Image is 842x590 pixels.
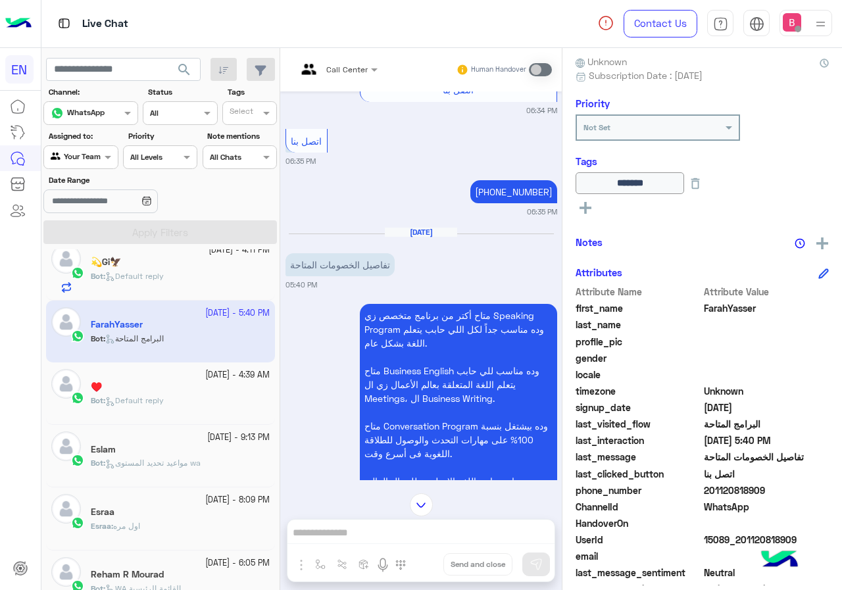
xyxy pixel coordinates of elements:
[704,533,830,547] span: 15089_201120818909
[470,180,557,203] p: 30/6/2025, 6:35 PM
[471,64,526,75] small: Human Handover
[704,301,830,315] span: FarahYasser
[176,62,192,78] span: search
[576,301,701,315] span: first_name
[105,395,164,405] span: Default reply
[624,10,697,37] a: Contact Us
[704,500,830,514] span: 2
[168,58,201,86] button: search
[589,68,703,82] span: Subscription Date : [DATE]
[82,15,128,33] p: Live Chat
[704,467,830,481] span: اتصل بنا
[91,395,103,405] span: Bot
[576,500,701,514] span: ChannelId
[285,156,316,166] small: 06:35 PM
[576,417,701,431] span: last_visited_flow
[128,130,196,142] label: Priority
[704,483,830,497] span: 201120818909
[105,271,164,281] span: Default reply
[576,450,701,464] span: last_message
[576,384,701,398] span: timezone
[756,537,803,583] img: hulul-logo.png
[598,15,614,31] img: spinner
[91,521,111,531] span: Esraa
[56,15,72,32] img: tab
[91,271,103,281] span: Bot
[576,516,701,530] span: HandoverOn
[576,533,701,547] span: UserId
[816,237,828,249] img: add
[205,557,270,570] small: [DATE] - 6:05 PM
[385,228,457,237] h6: [DATE]
[71,516,84,529] img: WhatsApp
[576,285,701,299] span: Attribute Name
[43,220,277,244] button: Apply Filters
[113,521,140,531] span: اول مره
[576,155,829,167] h6: Tags
[285,253,395,276] p: 28/9/2025, 5:40 PM
[576,266,622,278] h6: Attributes
[576,483,701,497] span: phone_number
[51,557,81,587] img: defaultAdmin.png
[49,130,116,142] label: Assigned to:
[704,516,830,530] span: null
[71,266,84,280] img: WhatsApp
[228,105,253,120] div: Select
[704,566,830,579] span: 0
[576,351,701,365] span: gender
[91,458,103,468] span: Bot
[576,433,701,447] span: last_interaction
[576,368,701,381] span: locale
[576,549,701,563] span: email
[51,369,81,399] img: defaultAdmin.png
[704,450,830,464] span: تفاصيل الخصومات المتاحة
[71,454,84,467] img: WhatsApp
[704,368,830,381] span: null
[297,64,321,86] img: teams.png
[576,318,701,332] span: last_name
[576,55,627,68] span: Unknown
[291,135,322,147] span: اتصل بنا
[51,494,81,524] img: defaultAdmin.png
[91,569,164,580] h5: Reham R Mourad
[704,549,830,563] span: null
[205,494,270,506] small: [DATE] - 8:09 PM
[576,566,701,579] span: last_message_sentiment
[443,553,512,576] button: Send and close
[707,10,733,37] a: tab
[704,417,830,431] span: البرامج المتاحة
[91,444,116,455] h5: Eslam
[148,86,216,98] label: Status
[704,433,830,447] span: 2025-09-28T14:40:47.588Z
[49,86,137,98] label: Channel:
[527,207,557,217] small: 06:35 PM
[526,105,557,116] small: 06:34 PM
[91,381,102,393] h5: ♥️
[91,521,113,531] b: :
[704,351,830,365] span: null
[410,493,433,516] img: scroll
[205,369,270,381] small: [DATE] - 4:39 AM
[5,10,32,37] img: Logo
[749,16,764,32] img: tab
[576,467,701,481] span: last_clicked_button
[91,395,105,405] b: :
[5,55,34,84] div: EN
[105,458,201,468] span: مواعيد تحديد المستوى wa
[51,431,81,461] img: defaultAdmin.png
[91,271,105,281] b: :
[576,236,603,248] h6: Notes
[360,304,557,589] p: 28/9/2025, 5:40 PM
[576,401,701,414] span: signup_date
[285,280,317,290] small: 05:40 PM
[812,16,829,32] img: profile
[71,391,84,405] img: WhatsApp
[91,506,114,518] h5: Esraa
[583,122,610,132] b: Not Set
[704,285,830,299] span: Attribute Value
[207,130,275,142] label: Note mentions
[713,16,728,32] img: tab
[795,238,805,249] img: notes
[704,401,830,414] span: 2024-03-11T19:47:29.998Z
[704,384,830,398] span: Unknown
